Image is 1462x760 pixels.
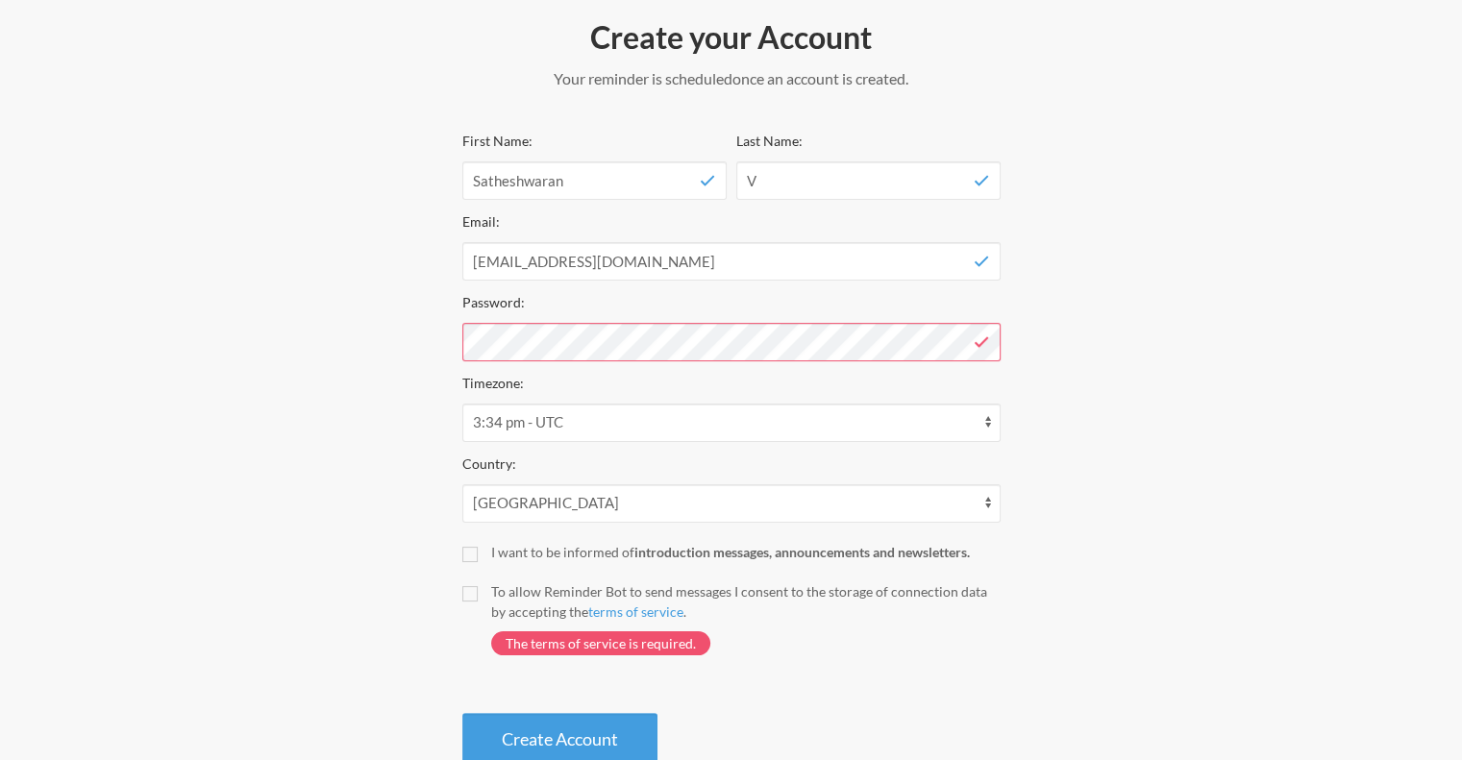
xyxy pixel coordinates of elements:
[462,375,524,391] label: Timezone:
[588,603,683,620] a: terms of service
[462,213,500,230] label: Email:
[736,133,803,149] label: Last Name:
[462,586,478,601] input: To allow Reminder Bot to send messages I consent to the storage of connection data by accepting t...
[462,133,533,149] label: First Name:
[491,631,710,655] span: The terms of service is required.
[491,542,1001,562] div: I want to be informed of
[634,544,970,560] strong: introduction messages, announcements and newsletters.
[462,294,525,310] label: Password:
[462,547,478,562] input: I want to be informed ofintroduction messages, announcements and newsletters.
[491,581,1001,622] div: To allow Reminder Bot to send messages I consent to the storage of connection data by accepting t...
[462,17,1001,58] h2: Create your Account
[462,67,1001,90] p: Your reminder is scheduled once an account is created.
[462,455,516,472] label: Country:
